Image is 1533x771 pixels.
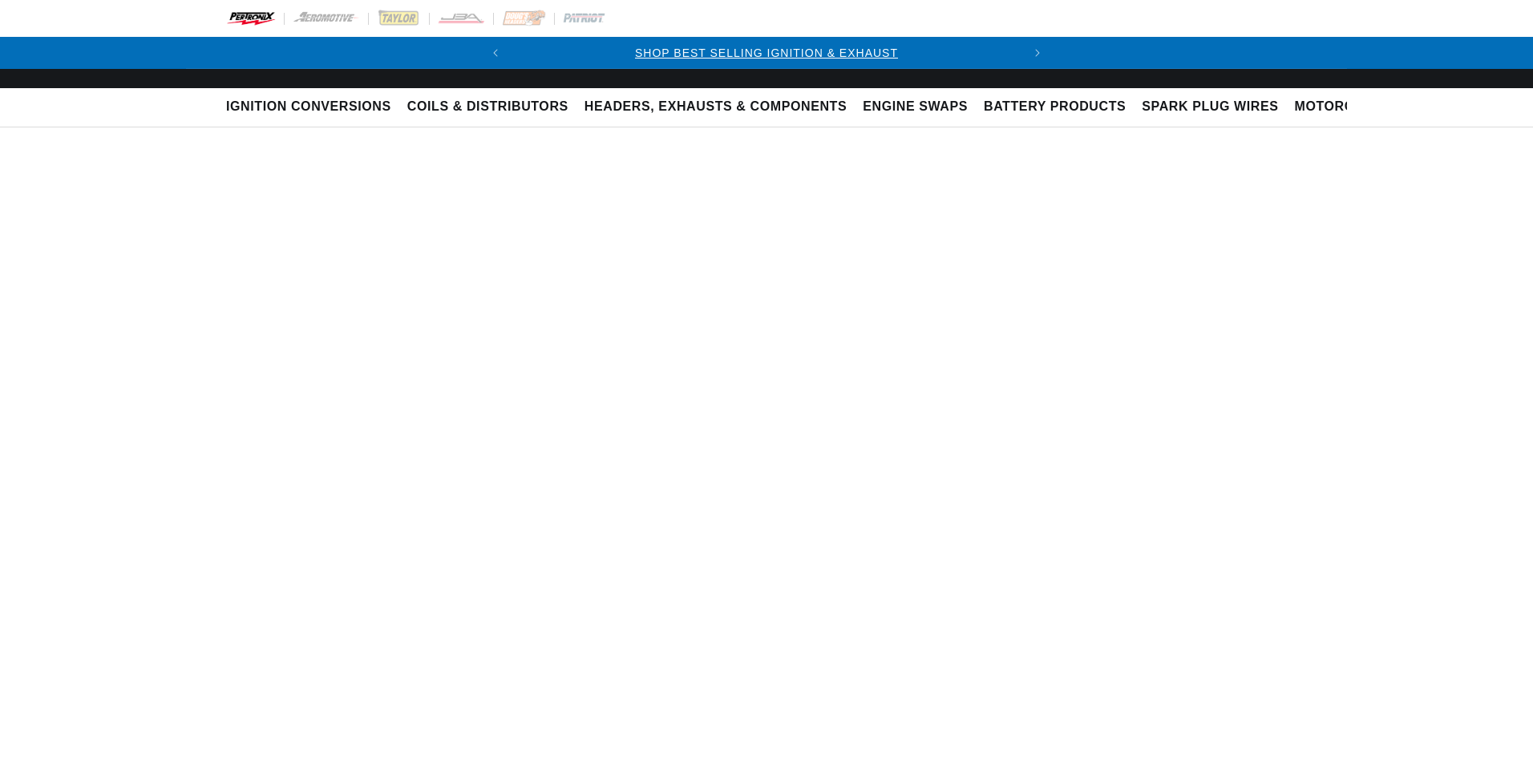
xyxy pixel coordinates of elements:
summary: Ignition Conversions [226,88,399,126]
button: Translation missing: en.sections.announcements.next_announcement [1021,37,1054,69]
span: Spark Plug Wires [1142,99,1278,115]
summary: Coils & Distributors [399,88,576,126]
span: Engine Swaps [863,99,968,115]
button: Translation missing: en.sections.announcements.previous_announcement [479,37,512,69]
div: 1 of 2 [512,44,1021,62]
slideshow-component: Translation missing: en.sections.announcements.announcement_bar [186,37,1347,69]
summary: Engine Swaps [855,88,976,126]
summary: Headers, Exhausts & Components [576,88,855,126]
summary: Battery Products [976,88,1134,126]
a: SHOP BEST SELLING IGNITION & EXHAUST [635,46,898,59]
span: Motorcycle [1295,99,1390,115]
summary: Spark Plug Wires [1134,88,1286,126]
span: Coils & Distributors [407,99,568,115]
span: Headers, Exhausts & Components [584,99,847,115]
summary: Motorcycle [1287,88,1398,126]
div: Announcement [512,44,1021,62]
span: Ignition Conversions [226,99,391,115]
span: Battery Products [984,99,1126,115]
